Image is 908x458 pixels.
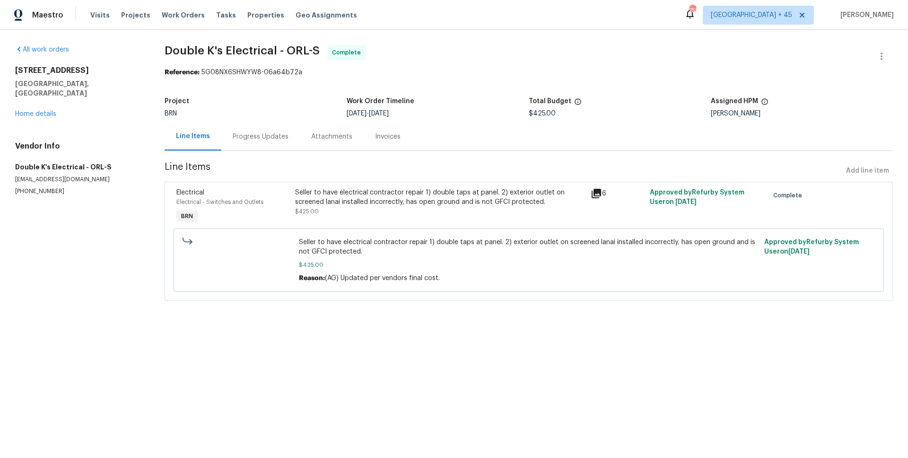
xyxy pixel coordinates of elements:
h5: Work Order Timeline [347,98,414,105]
span: [DATE] [369,110,389,117]
span: Electrical - Switches and Outlets [176,199,263,205]
div: 5G08NX6SHWYW8-06a64b72a [165,68,893,77]
span: Complete [332,48,365,57]
div: Attachments [311,132,352,141]
span: [DATE] [788,248,810,255]
span: Tasks [216,12,236,18]
div: 6 [591,188,644,199]
h4: Vendor Info [15,141,142,151]
span: [GEOGRAPHIC_DATA] + 45 [711,10,792,20]
div: Seller to have electrical contractor repair 1) double taps at panel. 2) exterior outlet on screen... [295,188,585,207]
div: 758 [689,6,696,15]
span: The hpm assigned to this work order. [761,98,768,110]
span: The total cost of line items that have been proposed by Opendoor. This sum includes line items th... [574,98,582,110]
h5: Assigned HPM [711,98,758,105]
a: Home details [15,111,56,117]
span: - [347,110,389,117]
span: Electrical [176,189,204,196]
span: Double K's Electrical - ORL-S [165,45,320,56]
span: Work Orders [162,10,205,20]
span: Line Items [165,162,842,180]
span: Visits [90,10,110,20]
span: (AG) Updated per vendors final cost. [325,275,440,282]
div: Progress Updates [233,132,288,141]
div: [PERSON_NAME] [711,110,893,117]
span: Seller to have electrical contractor repair 1) double taps at panel. 2) exterior outlet on screen... [299,238,759,256]
div: Invoices [375,132,401,141]
span: Maestro [32,10,63,20]
p: [EMAIL_ADDRESS][DOMAIN_NAME] [15,176,142,184]
span: BRN [165,110,177,117]
h5: Total Budget [529,98,571,105]
span: $425.00 [299,260,759,270]
span: [DATE] [675,199,697,205]
p: [PHONE_NUMBER] [15,187,142,195]
span: Approved by Refurby System User on [764,239,859,255]
h2: [STREET_ADDRESS] [15,66,142,75]
span: Reason: [299,275,325,282]
span: [PERSON_NAME] [837,10,894,20]
h5: Double K's Electrical - ORL-S [15,162,142,172]
a: All work orders [15,46,69,53]
span: Complete [773,191,806,200]
h5: [GEOGRAPHIC_DATA], [GEOGRAPHIC_DATA] [15,79,142,98]
span: Properties [247,10,284,20]
span: Geo Assignments [296,10,357,20]
span: [DATE] [347,110,367,117]
span: BRN [177,211,197,221]
b: Reference: [165,69,200,76]
span: $425.00 [529,110,556,117]
h5: Project [165,98,189,105]
span: Projects [121,10,150,20]
span: Approved by Refurby System User on [650,189,744,205]
span: $425.00 [295,209,319,214]
div: Line Items [176,132,210,141]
